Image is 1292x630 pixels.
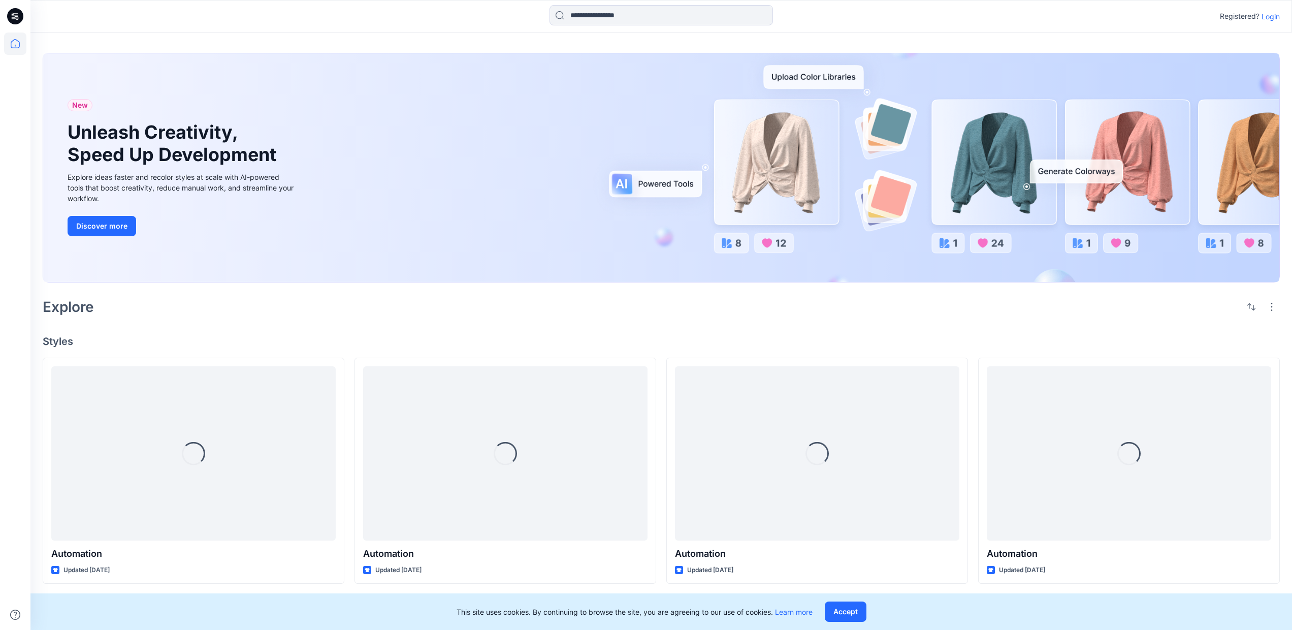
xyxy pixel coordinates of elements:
p: Updated [DATE] [999,565,1045,576]
p: This site uses cookies. By continuing to browse the site, you are agreeing to our use of cookies. [457,607,813,617]
p: Updated [DATE] [63,565,110,576]
button: Discover more [68,216,136,236]
p: Automation [363,547,648,561]
p: Automation [675,547,959,561]
span: New [72,99,88,111]
div: Explore ideas faster and recolor styles at scale with AI-powered tools that boost creativity, red... [68,172,296,204]
p: Automation [987,547,1271,561]
p: Registered? [1220,10,1259,22]
h2: Explore [43,299,94,315]
p: Automation [51,547,336,561]
p: Updated [DATE] [687,565,733,576]
h4: Styles [43,335,1280,348]
h1: Unleash Creativity, Speed Up Development [68,121,281,165]
p: Login [1262,11,1280,22]
a: Discover more [68,216,296,236]
p: Updated [DATE] [375,565,422,576]
a: Learn more [775,608,813,616]
button: Accept [825,602,866,622]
